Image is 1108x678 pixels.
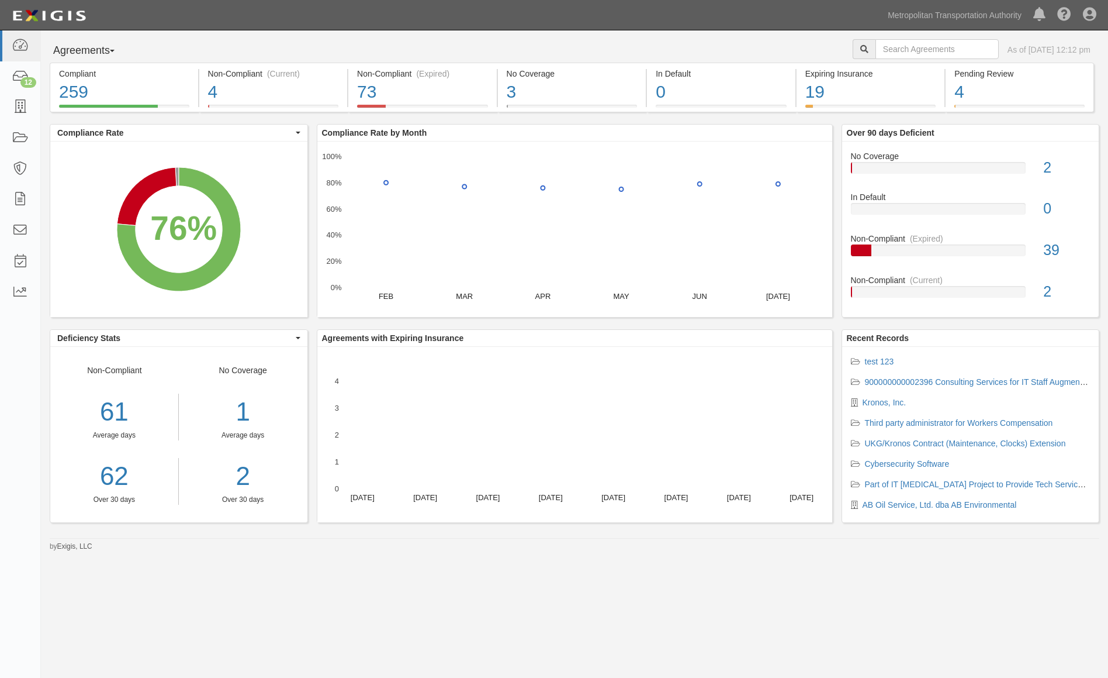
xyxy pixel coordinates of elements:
[842,274,1099,286] div: Non-Compliant
[50,364,179,505] div: Non-Compliant
[664,493,688,502] text: [DATE]
[188,495,299,505] div: Over 30 days
[910,274,943,286] div: (Current)
[865,357,894,366] a: test 123
[865,459,950,469] a: Cybersecurity Software
[50,394,178,431] div: 61
[322,152,342,161] text: 100%
[535,292,550,301] text: APR
[317,142,832,317] svg: A chart.
[179,364,307,505] div: No Coverage
[863,398,906,407] a: Kronos, Inc.
[20,77,36,88] div: 12
[954,80,1085,105] div: 4
[50,495,178,505] div: Over 30 days
[946,105,1094,114] a: Pending Review4
[188,431,299,440] div: Average days
[50,39,137,63] button: Agreements
[334,377,338,386] text: 4
[851,150,1090,192] a: No Coverage2
[50,542,92,552] small: by
[334,457,338,466] text: 1
[378,292,393,301] text: FEB
[656,68,787,80] div: In Default
[656,80,787,105] div: 0
[208,68,339,80] div: Non-Compliant (Current)
[199,105,348,114] a: Non-Compliant(Current)4
[726,493,750,502] text: [DATE]
[863,500,1017,510] a: AB Oil Service, Ltd. dba AB Environmental
[476,493,500,502] text: [DATE]
[882,4,1027,27] a: Metropolitan Transportation Authority
[847,128,934,137] b: Over 90 days Deficient
[326,230,341,239] text: 40%
[59,68,189,80] div: Compliant
[326,204,341,213] text: 60%
[498,105,646,114] a: No Coverage3
[507,68,638,80] div: No Coverage
[1034,281,1099,302] div: 2
[865,439,1066,448] a: UKG/Kronos Contract (Maintenance, Clocks) Extension
[647,105,795,114] a: In Default0
[348,105,497,114] a: Non-Compliant(Expired)73
[875,39,999,59] input: Search Agreements
[322,128,427,137] b: Compliance Rate by Month
[57,127,293,139] span: Compliance Rate
[1034,240,1099,261] div: 39
[267,68,300,80] div: (Current)
[601,493,625,502] text: [DATE]
[334,431,338,439] text: 2
[847,333,909,343] b: Recent Records
[1007,44,1090,56] div: As of [DATE] 12:12 pm
[954,68,1085,80] div: Pending Review
[59,80,189,105] div: 259
[57,332,293,344] span: Deficiency Stats
[317,347,832,522] svg: A chart.
[334,404,338,412] text: 3
[50,458,178,495] a: 62
[326,257,341,266] text: 20%
[416,68,449,80] div: (Expired)
[334,484,338,493] text: 0
[50,105,198,114] a: Compliant259
[851,274,1090,307] a: Non-Compliant(Current)2
[357,68,488,80] div: Non-Compliant (Expired)
[805,80,936,105] div: 19
[326,178,341,187] text: 80%
[150,205,217,252] div: 76%
[842,233,1099,245] div: Non-Compliant
[413,493,437,502] text: [DATE]
[50,125,307,141] button: Compliance Rate
[456,292,473,301] text: MAR
[842,191,1099,203] div: In Default
[910,233,943,245] div: (Expired)
[1034,157,1099,178] div: 2
[1057,8,1071,22] i: Help Center - Complianz
[357,80,488,105] div: 73
[330,283,341,292] text: 0%
[322,333,464,343] b: Agreements with Expiring Insurance
[797,105,945,114] a: Expiring Insurance19
[851,191,1090,233] a: In Default0
[766,292,790,301] text: [DATE]
[790,493,813,502] text: [DATE]
[57,542,92,550] a: Exigis, LLC
[851,233,1090,274] a: Non-Compliant(Expired)39
[188,394,299,431] div: 1
[805,68,936,80] div: Expiring Insurance
[50,142,307,317] svg: A chart.
[613,292,629,301] text: MAY
[1034,198,1099,219] div: 0
[9,5,89,26] img: Logo
[208,80,339,105] div: 4
[50,330,307,346] button: Deficiency Stats
[188,458,299,495] div: 2
[350,493,374,502] text: [DATE]
[842,150,1099,162] div: No Coverage
[507,80,638,105] div: 3
[865,418,1053,428] a: Third party administrator for Workers Compensation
